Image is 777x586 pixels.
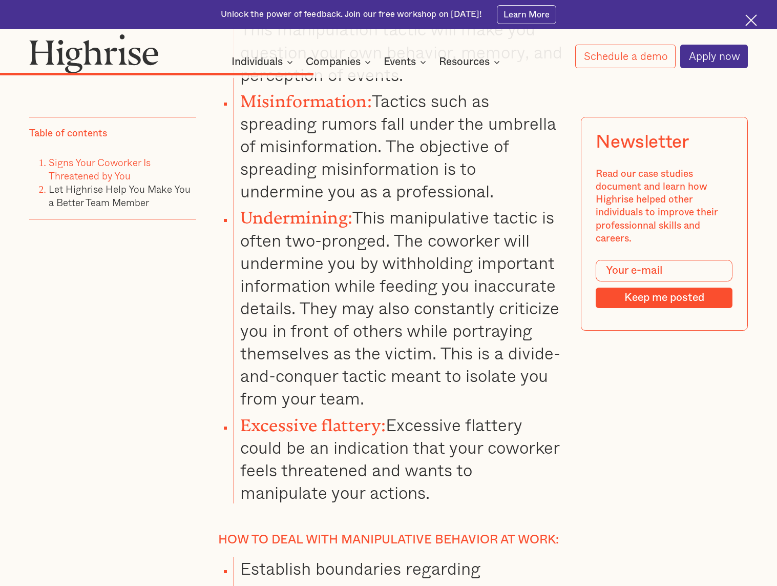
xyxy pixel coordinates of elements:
strong: Excessive flattery: [240,415,386,427]
div: Unlock the power of feedback. Join our free workshop on [DATE]! [221,9,482,21]
div: Companies [306,56,361,68]
a: Apply now [680,45,748,68]
div: Events [384,56,429,68]
a: Learn More [497,5,557,24]
div: Individuals [232,56,283,68]
div: Resources [439,56,503,68]
div: Newsletter [596,132,689,153]
a: Schedule a demo [575,45,676,68]
li: This manipulative tactic is often two-pronged. The coworker will undermine you by withholding imp... [234,202,563,409]
form: Modal Form [596,259,733,308]
a: Signs Your Coworker Is Threatened by You [49,155,151,183]
input: Keep me posted [596,288,733,308]
div: Read our case studies document and learn how Highrise helped other individuals to improve their p... [596,168,733,245]
div: Resources [439,56,490,68]
img: Highrise logo [29,34,159,73]
strong: Undermining: [240,208,353,219]
div: Individuals [232,56,296,68]
img: Cross icon [745,14,757,26]
div: Companies [306,56,374,68]
h4: How To Deal With Manipulative Behavior At Work: [214,533,563,547]
strong: Misinformation: [240,91,372,103]
input: Your e-mail [596,259,733,281]
div: Table of contents [29,127,107,140]
div: Events [384,56,416,68]
li: Excessive flattery could be an indication that your coworker feels threatened and wants to manipu... [234,410,563,504]
li: Tactics such as spreading rumors fall under the umbrella of misinformation. The objective of spre... [234,86,563,203]
a: Let Highrise Help You Make You a Better Team Member [49,181,191,210]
